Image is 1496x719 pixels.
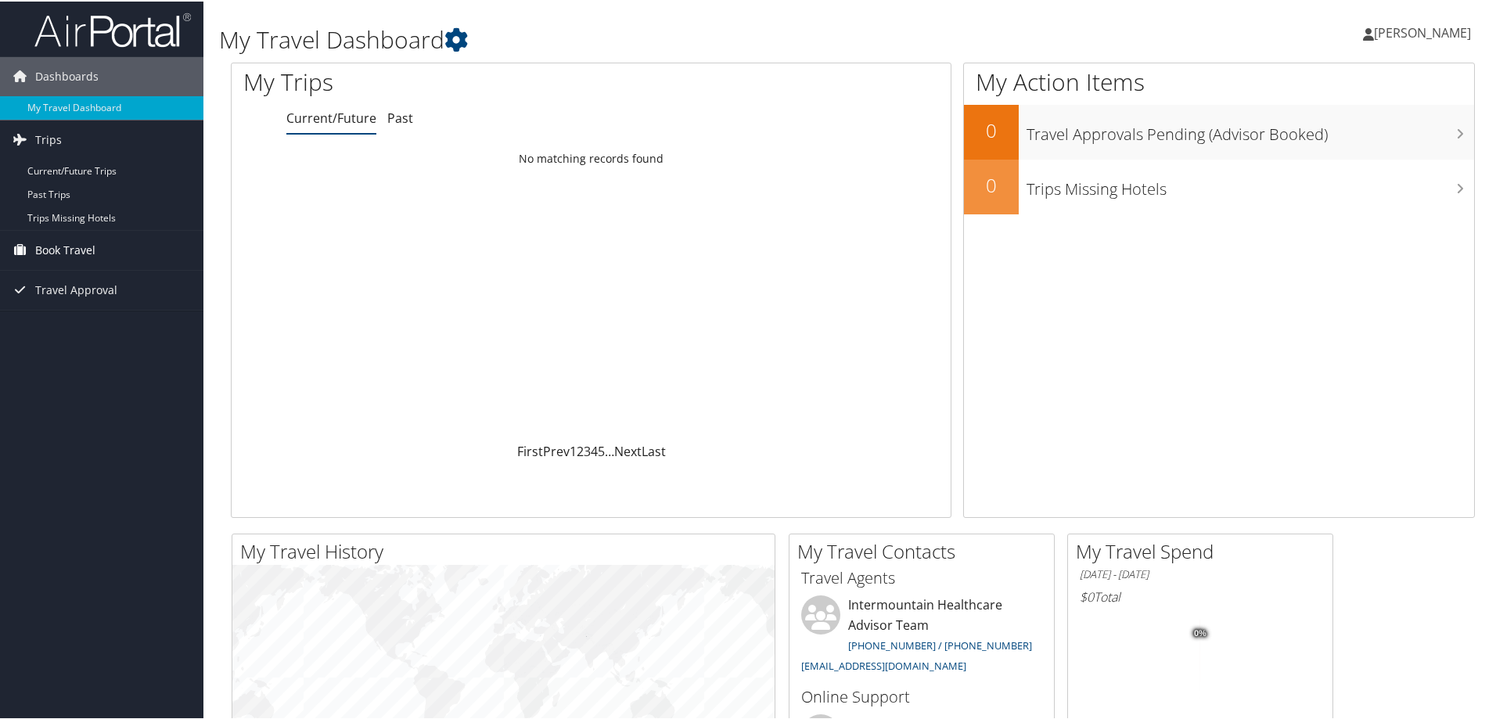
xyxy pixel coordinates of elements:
h3: Trips Missing Hotels [1027,169,1474,199]
a: Prev [543,441,570,458]
a: Next [614,441,642,458]
span: Travel Approval [35,269,117,308]
h3: Travel Approvals Pending (Advisor Booked) [1027,114,1474,144]
span: $0 [1080,587,1094,604]
h2: My Travel Spend [1076,537,1332,563]
a: 2 [577,441,584,458]
a: 0Travel Approvals Pending (Advisor Booked) [964,103,1474,158]
a: 1 [570,441,577,458]
a: Past [387,108,413,125]
img: airportal-logo.png [34,10,191,47]
h3: Travel Agents [801,566,1042,588]
a: [PHONE_NUMBER] / [PHONE_NUMBER] [848,637,1032,651]
li: Intermountain Healthcare Advisor Team [793,594,1050,678]
h2: 0 [964,171,1019,197]
a: Current/Future [286,108,376,125]
a: [EMAIL_ADDRESS][DOMAIN_NAME] [801,657,966,671]
h1: My Travel Dashboard [219,22,1064,55]
span: … [605,441,614,458]
h6: Total [1080,587,1321,604]
h1: My Action Items [964,64,1474,97]
h3: Online Support [801,685,1042,706]
a: 5 [598,441,605,458]
a: 4 [591,441,598,458]
h6: [DATE] - [DATE] [1080,566,1321,581]
span: Book Travel [35,229,95,268]
span: Trips [35,119,62,158]
td: No matching records found [232,143,951,171]
span: Dashboards [35,56,99,95]
h2: 0 [964,116,1019,142]
a: 0Trips Missing Hotels [964,158,1474,213]
a: [PERSON_NAME] [1363,8,1487,55]
a: 3 [584,441,591,458]
h2: My Travel Contacts [797,537,1054,563]
a: First [517,441,543,458]
a: Last [642,441,666,458]
h1: My Trips [243,64,639,97]
tspan: 0% [1194,627,1207,637]
span: [PERSON_NAME] [1374,23,1471,40]
h2: My Travel History [240,537,775,563]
